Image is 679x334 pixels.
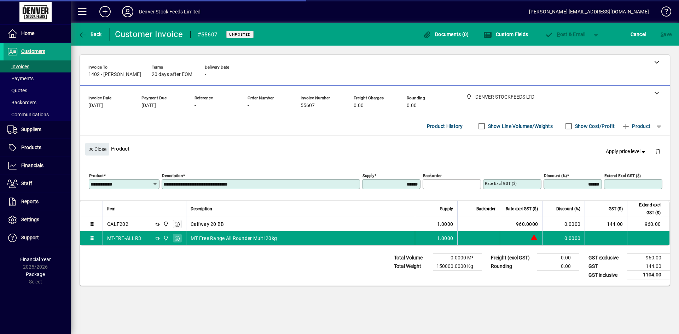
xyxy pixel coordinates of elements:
td: 144.00 [585,217,627,231]
div: Denver Stock Feeds Limited [139,6,201,17]
td: 960.00 [627,217,669,231]
span: Description [191,205,212,213]
td: 0.0000 M³ [433,254,482,262]
td: Total Weight [390,262,433,271]
td: 1104.00 [627,271,670,280]
span: Back [78,31,102,37]
span: Backorders [7,100,36,105]
span: P [557,31,560,37]
td: Rounding [487,262,537,271]
span: Package [26,271,45,277]
span: Suppliers [21,127,41,132]
app-page-header-button: Close [83,146,111,152]
td: 0.00 [537,262,579,271]
td: 0.00 [537,254,579,262]
mat-label: Supply [362,173,374,178]
span: [DATE] [88,103,103,109]
div: 960.0000 [504,221,538,228]
span: 1402 - [PERSON_NAME] [88,72,141,77]
span: Product History [427,121,463,132]
span: Staff [21,181,32,186]
span: Communications [7,112,49,117]
span: MT Free Range All Rounder Multi 20kg [191,235,277,242]
span: Rate excl GST ($) [506,205,538,213]
div: [PERSON_NAME] [EMAIL_ADDRESS][DOMAIN_NAME] [529,6,649,17]
div: Product [80,136,670,162]
span: [DATE] [141,103,156,109]
button: Documents (0) [421,28,471,41]
span: Discount (%) [556,205,580,213]
td: GST exclusive [585,254,627,262]
span: ost & Email [545,31,586,37]
a: Support [4,229,71,247]
span: Apply price level [606,148,647,155]
span: - [205,72,206,77]
a: Invoices [4,60,71,72]
span: Reports [21,199,39,204]
td: 144.00 [627,262,670,271]
span: Extend excl GST ($) [632,201,661,217]
td: GST [585,262,627,271]
span: Product [622,121,650,132]
a: Suppliers [4,121,71,139]
a: Reports [4,193,71,211]
span: Settings [21,217,39,222]
div: CALF202 [107,221,128,228]
span: Documents (0) [423,31,469,37]
td: 960.00 [627,254,670,262]
span: S [661,31,663,37]
span: Calfway 20 BB [191,221,224,228]
app-page-header-button: Delete [649,148,666,154]
a: Settings [4,211,71,229]
div: #55607 [198,29,218,40]
td: 0.0000 [542,217,585,231]
mat-label: Product [89,173,104,178]
span: Invoices [7,64,29,69]
span: 0.00 [354,103,364,109]
a: Quotes [4,84,71,96]
button: Back [76,28,104,41]
span: 55607 [301,103,315,109]
app-page-header-button: Back [71,28,110,41]
span: Custom Fields [483,31,528,37]
a: Payments [4,72,71,84]
mat-label: Discount (%) [544,173,567,178]
a: Staff [4,175,71,193]
button: Delete [649,143,666,160]
div: MT-FRE-ALLR3 [107,235,141,242]
td: Freight (excl GST) [487,254,537,262]
button: Cancel [629,28,648,41]
td: Total Volume [390,254,433,262]
mat-label: Backorder [423,173,442,178]
button: Apply price level [603,145,650,158]
a: Products [4,139,71,157]
span: 20 days after EOM [152,72,192,77]
a: Knowledge Base [656,1,670,24]
button: Custom Fields [482,28,530,41]
td: 0.0000 [542,231,585,245]
span: Financial Year [20,257,51,262]
button: Post & Email [541,28,589,41]
mat-label: Extend excl GST ($) [604,173,641,178]
mat-label: Description [162,173,183,178]
span: DENVER STOCKFEEDS LTD [161,234,169,242]
span: Quotes [7,88,27,93]
span: Financials [21,163,43,168]
span: DENVER STOCKFEEDS LTD [161,220,169,228]
span: - [195,103,196,109]
span: Backorder [476,205,495,213]
span: Item [107,205,116,213]
button: Product [618,120,654,133]
a: Communications [4,109,71,121]
span: Customers [21,48,45,54]
button: Product History [424,120,466,133]
span: Home [21,30,34,36]
span: Close [88,143,106,155]
mat-label: Rate excl GST ($) [485,181,517,186]
span: - [248,103,249,109]
button: Save [659,28,673,41]
span: Payments [7,76,34,81]
span: 1.0000 [437,221,453,228]
td: GST inclusive [585,271,627,280]
span: 0.00 [407,103,417,109]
